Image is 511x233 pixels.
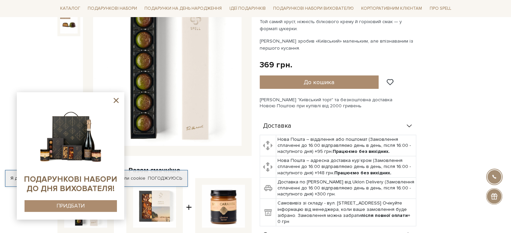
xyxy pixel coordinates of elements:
a: Подарункові набори вихователю [270,3,356,14]
b: після повної оплати [361,213,408,218]
p: [PERSON_NAME] зробив «Київський» маленьким, але впізнаваним із першого кусання. [260,38,417,52]
div: [PERSON_NAME] "Київський торт" та безкоштовна доставка Новою Поштою при купівлі від 2000 гривень [260,97,454,109]
a: Подарункові набори [85,3,140,14]
a: Корпоративним клієнтам [358,3,425,14]
td: Нова Пошта – відділення або поштомат (Замовлення сплаченні до 16:00 відправляємо день в день, піс... [276,135,416,156]
b: Працюємо без вихідних. [333,149,390,154]
div: 369 грн. [260,60,292,70]
td: Самовивіз зі складу - вул. [STREET_ADDRESS] Очікуйте інформацію від менеджера, коли ваше замовлен... [276,199,416,226]
button: До кошика [260,75,379,89]
img: Шоколад KYIV Україна [133,185,176,228]
div: Разом смачніше [57,166,252,175]
p: Той самий хруст, ніжність білкового крему й горіховий смак — у форматі цукерки. [260,18,417,32]
a: Подарунки на День народження [142,3,224,14]
a: Ідеї подарунків [226,3,268,14]
span: Доставка [263,123,291,129]
a: Погоджуюсь [148,175,182,181]
img: Набір цукерок KYIV CAKE (Київський торт) [60,16,78,34]
a: файли cookie [115,175,145,181]
td: Доставка по [PERSON_NAME] від Uklon Delivery (Замовлення сплаченні до 16:00 відправляємо день в д... [276,177,416,199]
div: Я дозволяю [DOMAIN_NAME] використовувати [5,175,187,181]
span: До кошика [304,78,334,86]
td: Нова Пошта – адресна доставка кур'єром (Замовлення сплаченні до 16:00 відправляємо день в день, п... [276,156,416,178]
a: Про Spell [427,3,454,14]
a: Каталог [57,3,83,14]
b: Працюємо без вихідних. [334,170,391,176]
img: Карамель з Камамбером, 250 г [202,185,245,228]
